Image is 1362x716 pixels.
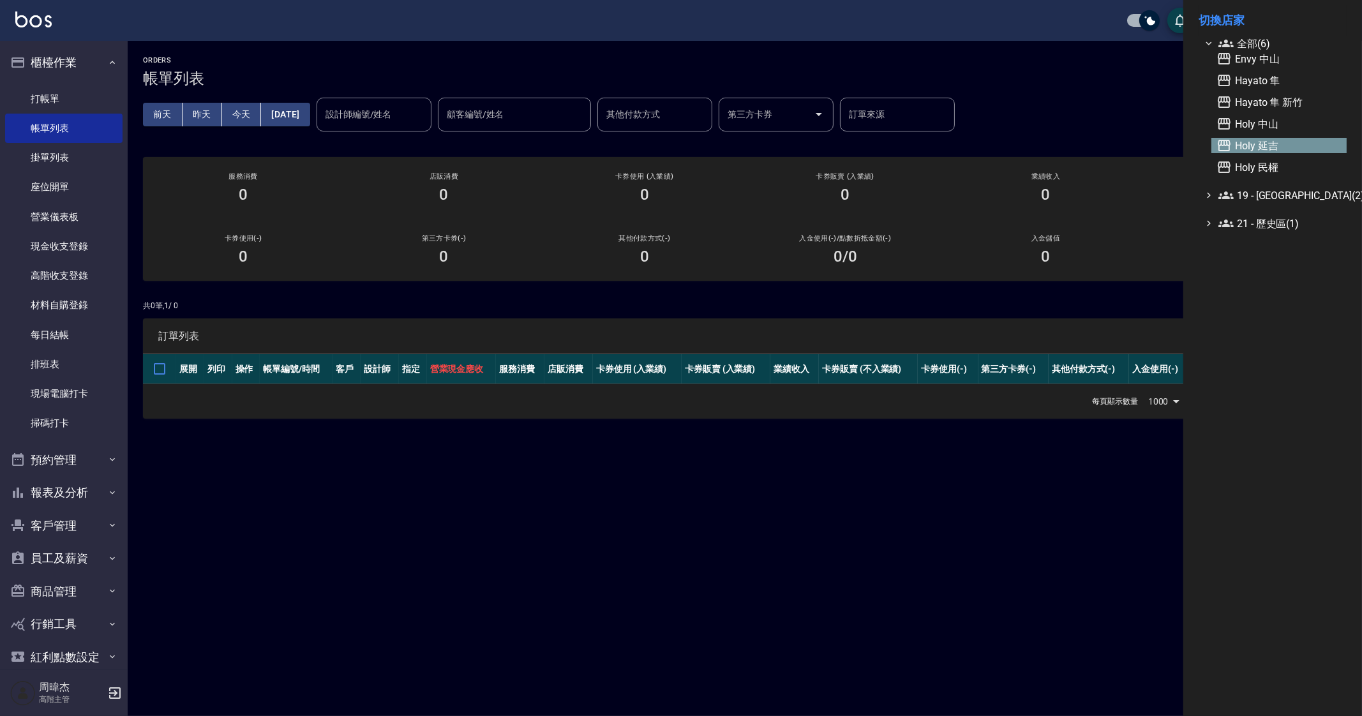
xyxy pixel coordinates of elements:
[1218,36,1342,51] span: 全部(6)
[1216,51,1342,66] span: Envy 中山
[1216,94,1342,110] span: Hayato 隼 新竹
[1216,73,1342,88] span: Hayato 隼
[1216,160,1342,175] span: Holy 民權
[1216,138,1342,153] span: Holy 延吉
[1216,116,1342,131] span: Holy 中山
[1218,216,1342,231] span: 21 - 歷史區(1)
[1218,188,1342,203] span: 19 - [GEOGRAPHIC_DATA](2)
[1199,5,1347,36] li: 切換店家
